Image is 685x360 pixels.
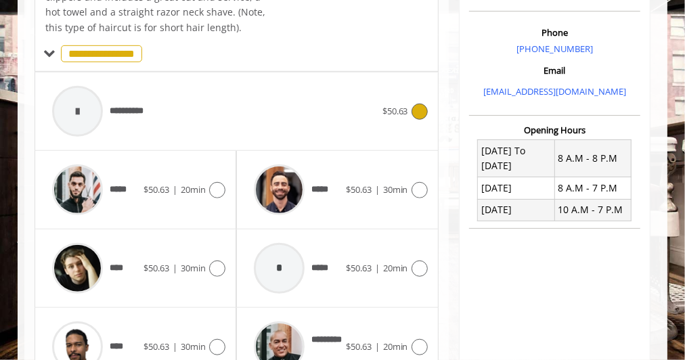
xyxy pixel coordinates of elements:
[383,262,408,274] span: 20min
[472,66,637,75] h3: Email
[383,340,408,353] span: 20min
[554,177,631,199] td: 8 A.M - 7 P.M
[173,340,177,353] span: |
[181,340,206,353] span: 30min
[375,183,380,196] span: |
[478,177,554,199] td: [DATE]
[181,183,206,196] span: 20min
[173,183,177,196] span: |
[143,262,169,274] span: $50.63
[143,340,169,353] span: $50.63
[478,140,554,177] td: [DATE] To [DATE]
[173,262,177,274] span: |
[346,183,372,196] span: $50.63
[516,43,593,55] a: [PHONE_NUMBER]
[469,125,640,135] h3: Opening Hours
[346,262,372,274] span: $50.63
[375,340,380,353] span: |
[554,199,631,221] td: 10 A.M - 7 P.M
[383,183,408,196] span: 30min
[143,183,169,196] span: $50.63
[181,262,206,274] span: 30min
[483,85,626,97] a: [EMAIL_ADDRESS][DOMAIN_NAME]
[478,199,554,221] td: [DATE]
[382,105,408,117] span: $50.63
[554,140,631,177] td: 8 A.M - 8 P.M
[375,262,380,274] span: |
[346,340,372,353] span: $50.63
[472,28,637,37] h3: Phone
